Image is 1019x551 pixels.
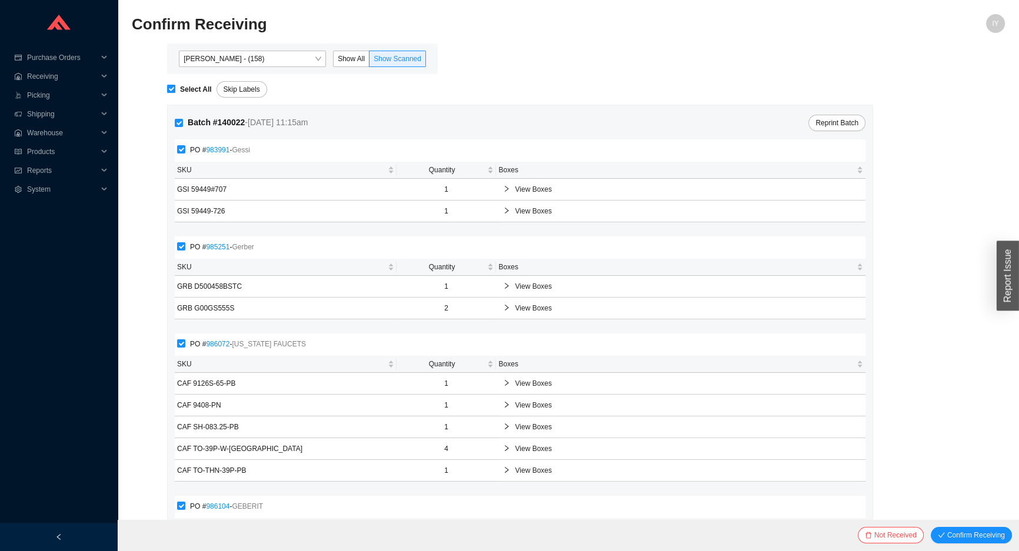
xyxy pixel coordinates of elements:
td: 2 [397,298,497,319]
strong: Batch # 140022 [188,118,245,127]
span: check [938,532,945,540]
span: PO # - [185,241,259,253]
th: SKU sortable [175,356,397,373]
span: View Boxes [515,378,858,389]
td: GRB G00GS555S [175,298,397,319]
td: GSI 59449#707 [175,179,397,201]
span: View Boxes [515,280,858,292]
span: right [503,207,510,214]
span: Quantity [399,164,485,176]
span: [US_STATE] FAUCETS [232,340,306,348]
span: right [503,304,510,311]
span: View Boxes [515,205,858,217]
span: View Boxes [515,183,858,195]
span: fund [14,167,22,174]
td: 1 [397,373,497,395]
span: Quantity [399,261,485,273]
th: SKU sortable [175,259,397,276]
span: SKU [177,261,385,273]
span: Reprint Batch [815,117,858,129]
div: View Boxes [498,416,863,438]
td: GRB D500458BSTC [175,276,397,298]
span: Quantity [399,358,485,370]
td: GSI 59449-726 [175,201,397,222]
span: View Boxes [515,399,858,411]
span: View Boxes [515,302,858,314]
th: SKU sortable [175,162,397,179]
th: SKU sortable [175,518,397,535]
div: View Boxes [498,276,863,297]
span: IY [992,14,998,33]
td: CAF 9126S-65-PB [175,373,397,395]
span: Products [27,142,98,161]
span: SKU [177,164,385,176]
span: Boxes [498,164,854,176]
span: right [503,401,510,408]
td: 1 [397,416,497,438]
span: Show Scanned [374,55,421,63]
th: Boxes sortable [496,162,865,179]
strong: Select All [180,85,212,93]
span: Skip Labels [224,84,260,95]
span: right [503,445,510,452]
span: right [503,379,510,386]
span: PO # - [185,144,255,156]
span: right [503,423,510,430]
span: Gessi [232,146,250,154]
span: delete [865,532,872,540]
button: Reprint Batch [808,115,865,131]
span: Confirm Receiving [947,529,1005,541]
span: Show All [338,55,365,63]
button: Skip Labels [217,81,267,98]
td: 1 [397,395,497,416]
span: System [27,180,98,199]
span: View Boxes [515,465,858,476]
td: CAF 9408-PN [175,395,397,416]
span: right [503,466,510,473]
div: View Boxes [498,438,863,459]
th: Boxes sortable [496,356,865,373]
div: View Boxes [498,201,863,222]
th: Boxes sortable [496,259,865,276]
div: View Boxes [498,460,863,481]
span: right [503,185,510,192]
th: Quantity sortable [397,162,497,179]
span: Purchase Orders [27,48,98,67]
button: checkConfirm Receiving [931,527,1012,543]
td: 4 [397,438,497,460]
span: Boxes [498,358,854,370]
th: Quantity sortable [397,518,497,535]
div: View Boxes [498,298,863,319]
span: Reports [27,161,98,180]
td: CAF TO-THN-39P-PB [175,460,397,482]
td: 1 [397,276,497,298]
span: View Boxes [515,421,858,433]
a: 986072 [206,340,229,348]
span: Receiving [27,67,98,86]
a: 983991 [206,146,229,154]
span: GEBERIT [232,502,263,510]
span: Gerber [232,243,254,251]
span: PO # - [185,338,311,350]
span: read [14,148,22,155]
span: PO # - [185,500,268,512]
span: - [DATE] 11:15am [245,118,308,127]
span: Warehouse [27,123,98,142]
div: View Boxes [498,395,863,416]
td: 1 [397,179,497,201]
span: right [503,282,510,289]
span: Boxes [498,261,854,273]
td: 1 [397,460,497,482]
span: credit-card [14,54,22,61]
span: Angel Negron - (158) [184,51,321,66]
span: Shipping [27,105,98,123]
span: View Boxes [515,443,858,455]
td: CAF SH-083.25-PB [175,416,397,438]
div: View Boxes [498,373,863,394]
a: 985251 [206,243,229,251]
th: Quantity sortable [397,259,497,276]
th: Quantity sortable [397,356,497,373]
span: Picking [27,86,98,105]
button: deleteNot Received [858,527,924,543]
td: 1 [397,201,497,222]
